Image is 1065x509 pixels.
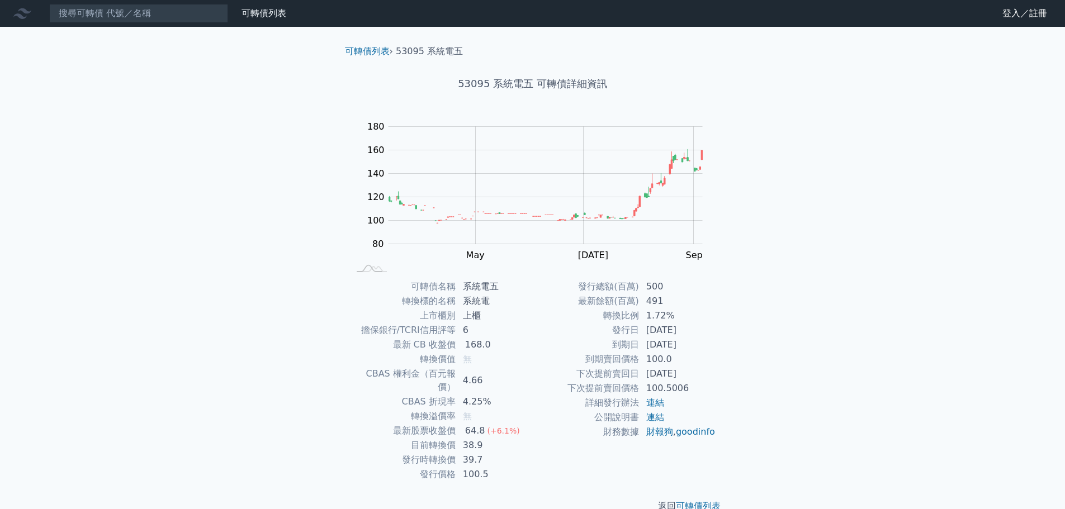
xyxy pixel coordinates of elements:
div: 64.8 [463,424,487,437]
td: 擔保銀行/TCRI信用評等 [349,323,456,337]
span: 無 [463,354,472,364]
td: 最新餘額(百萬) [533,294,640,308]
tspan: 140 [367,168,385,179]
td: 39.7 [456,453,533,467]
td: 100.5006 [640,381,716,396]
td: 491 [640,294,716,308]
a: 可轉債列表 [345,46,390,56]
td: 發行日 [533,323,640,337]
td: 轉換價值 [349,352,456,367]
td: 系統電 [456,294,533,308]
td: 轉換比例 [533,308,640,323]
a: 連結 [646,397,664,408]
td: 發行價格 [349,467,456,482]
tspan: May [466,250,485,260]
td: [DATE] [640,367,716,381]
a: 可轉債列表 [242,8,286,18]
td: 到期日 [533,337,640,352]
span: 無 [463,411,472,421]
td: 6 [456,323,533,337]
td: 下次提前賣回價格 [533,381,640,396]
td: 可轉債名稱 [349,279,456,294]
tspan: Sep [686,250,703,260]
tspan: 100 [367,215,385,226]
h1: 53095 系統電五 可轉債詳細資訊 [336,76,730,92]
td: 500 [640,279,716,294]
td: 38.9 [456,438,533,453]
td: 目前轉換價 [349,438,456,453]
td: 詳細發行辦法 [533,396,640,410]
td: 轉換溢價率 [349,409,456,424]
a: 登入／註冊 [993,4,1056,22]
td: [DATE] [640,323,716,337]
td: 100.0 [640,352,716,367]
a: 連結 [646,412,664,422]
tspan: 80 [372,239,384,249]
td: 上櫃 [456,308,533,323]
td: 發行總額(百萬) [533,279,640,294]
div: 168.0 [463,338,493,351]
td: 4.25% [456,394,533,409]
td: 公開說明書 [533,410,640,425]
td: 100.5 [456,467,533,482]
g: Chart [362,121,720,283]
tspan: 120 [367,192,385,202]
tspan: [DATE] [578,250,608,260]
input: 搜尋可轉債 代號／名稱 [49,4,228,23]
td: , [640,425,716,439]
li: 53095 系統電五 [396,45,463,58]
span: (+6.1%) [487,426,519,435]
td: 1.72% [640,308,716,323]
a: 財報狗 [646,426,673,437]
td: 下次提前賣回日 [533,367,640,381]
tspan: 160 [367,145,385,155]
li: › [345,45,393,58]
td: 發行時轉換價 [349,453,456,467]
td: 最新股票收盤價 [349,424,456,438]
td: CBAS 折現率 [349,394,456,409]
td: [DATE] [640,337,716,352]
td: CBAS 權利金（百元報價） [349,367,456,394]
td: 最新 CB 收盤價 [349,337,456,352]
td: 上市櫃別 [349,308,456,323]
td: 轉換標的名稱 [349,294,456,308]
tspan: 180 [367,121,385,132]
td: 系統電五 [456,279,533,294]
a: goodinfo [676,426,715,437]
td: 財務數據 [533,425,640,439]
td: 4.66 [456,367,533,394]
td: 到期賣回價格 [533,352,640,367]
